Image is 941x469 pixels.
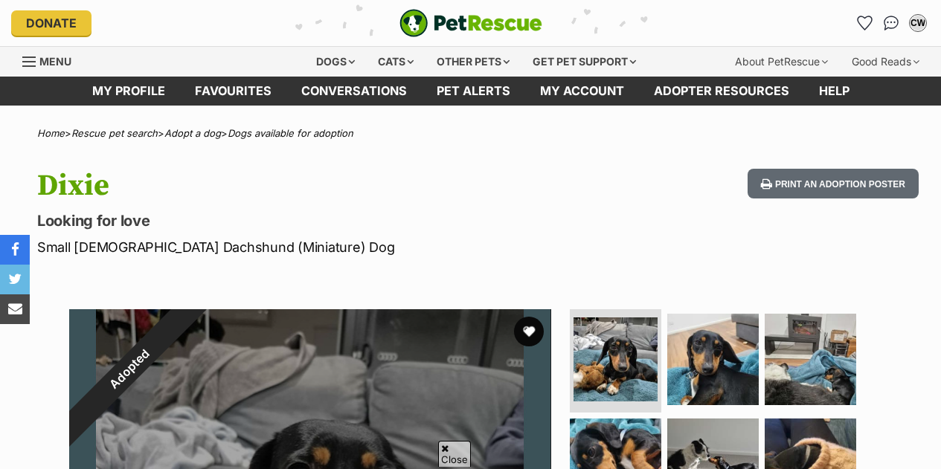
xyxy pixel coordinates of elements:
span: Close [438,441,471,467]
div: Other pets [426,47,520,77]
a: Menu [22,47,82,74]
a: Favourites [852,11,876,35]
div: CW [911,16,925,30]
a: My profile [77,77,180,106]
button: Print an adoption poster [748,169,919,199]
a: Rescue pet search [71,127,158,139]
button: favourite [514,317,544,346]
a: conversations [286,77,422,106]
div: Get pet support [522,47,646,77]
a: Dogs available for adoption [228,127,353,139]
div: Good Reads [841,47,930,77]
a: Help [804,77,864,106]
img: Photo of Dixie [574,317,658,401]
div: About PetRescue [725,47,838,77]
button: My account [906,11,930,35]
h1: Dixie [37,169,575,203]
img: Photo of Dixie [765,314,856,405]
a: Favourites [180,77,286,106]
img: logo-e224e6f780fb5917bec1dbf3a21bbac754714ae5b6737aabdf751b685950b380.svg [399,9,542,37]
div: Cats [367,47,424,77]
a: Donate [11,10,91,36]
a: Home [37,127,65,139]
a: Adopter resources [639,77,804,106]
p: Looking for love [37,210,575,231]
img: chat-41dd97257d64d25036548639549fe6c8038ab92f7586957e7f3b1b290dea8141.svg [884,16,899,30]
a: Conversations [879,11,903,35]
img: Photo of Dixie [667,314,759,405]
a: My account [525,77,639,106]
div: Dogs [306,47,365,77]
span: Menu [39,55,71,68]
a: Pet alerts [422,77,525,106]
ul: Account quick links [852,11,930,35]
p: Small [DEMOGRAPHIC_DATA] Dachshund (Miniature) Dog [37,237,575,257]
a: Adopt a dog [164,127,221,139]
div: Adopted [35,275,223,463]
a: PetRescue [399,9,542,37]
